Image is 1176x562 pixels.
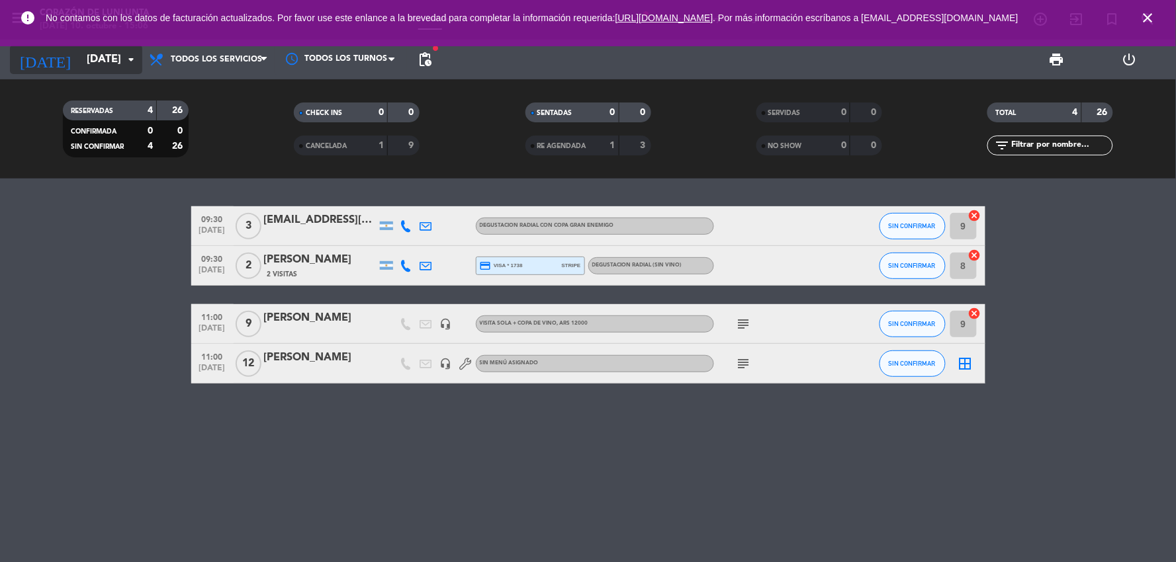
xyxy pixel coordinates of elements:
[480,360,539,366] span: Sin menú asignado
[196,251,229,266] span: 09:30
[306,110,342,116] span: CHECK INS
[71,108,113,114] span: RESERVADAS
[196,211,229,226] span: 09:30
[171,55,262,64] span: Todos los servicios
[172,106,185,115] strong: 26
[264,251,377,268] div: [PERSON_NAME]
[196,364,229,379] span: [DATE]
[880,350,946,377] button: SIN CONFIRMAR
[71,128,116,135] span: CONFIRMADA
[880,213,946,239] button: SIN CONFIRMAR
[172,141,185,151] strong: 26
[236,350,261,377] span: 12
[841,108,846,117] strong: 0
[1010,138,1112,153] input: Filtrar por nombre...
[148,106,153,115] strong: 4
[537,110,572,116] span: SENTADAS
[480,223,614,228] span: DEGUSTACION RADIAL CON COPA GRAN ENEMIGO
[264,349,377,366] div: [PERSON_NAME]
[264,309,377,327] div: [PERSON_NAME]
[196,266,229,281] span: [DATE]
[480,260,523,272] span: visa * 1738
[610,141,615,150] strong: 1
[713,13,1018,23] a: . Por más información escríbanos a [EMAIL_ADDRESS][DOMAIN_NAME]
[236,213,261,239] span: 3
[1093,40,1166,79] div: LOG OUT
[958,356,973,372] i: border_all
[615,13,713,23] a: [URL][DOMAIN_NAME]
[557,321,588,326] span: , ARS 12000
[562,261,581,270] span: stripe
[889,320,936,327] span: SIN CONFIRMAR
[264,212,377,229] div: [EMAIL_ADDRESS][DOMAIN_NAME]
[592,262,682,268] span: DEGUSTACION RADIAL (SIN VINO)
[768,110,801,116] span: SERVIDAS
[379,108,384,117] strong: 0
[1140,10,1156,26] i: close
[994,138,1010,153] i: filter_list
[417,52,433,67] span: pending_actions
[889,360,936,367] span: SIN CONFIRMAR
[409,108,417,117] strong: 0
[736,356,752,372] i: subject
[148,141,153,151] strong: 4
[968,307,981,320] i: cancel
[1122,52,1138,67] i: power_settings_new
[871,141,879,150] strong: 0
[431,44,439,52] span: fiber_manual_record
[640,141,648,150] strong: 3
[10,45,80,74] i: [DATE]
[841,141,846,150] strong: 0
[196,309,229,324] span: 11:00
[306,143,347,149] span: CANCELADA
[1049,52,1065,67] span: print
[880,311,946,337] button: SIN CONFIRMAR
[236,311,261,337] span: 9
[640,108,648,117] strong: 0
[736,316,752,332] i: subject
[889,222,936,229] span: SIN CONFIRMAR
[995,110,1016,116] span: TOTAL
[409,141,417,150] strong: 9
[968,209,981,222] i: cancel
[871,108,879,117] strong: 0
[480,321,588,326] span: VISITA SOLA + COPA DE VINO
[610,108,615,117] strong: 0
[177,126,185,136] strong: 0
[123,52,139,67] i: arrow_drop_down
[1097,108,1110,117] strong: 26
[768,143,802,149] span: NO SHOW
[480,260,492,272] i: credit_card
[889,262,936,269] span: SIN CONFIRMAR
[1073,108,1078,117] strong: 4
[440,318,452,330] i: headset_mic
[196,226,229,241] span: [DATE]
[267,269,298,280] span: 2 Visitas
[880,253,946,279] button: SIN CONFIRMAR
[71,143,124,150] span: SIN CONFIRMAR
[20,10,36,26] i: error
[537,143,586,149] span: RE AGENDADA
[236,253,261,279] span: 2
[379,141,384,150] strong: 1
[46,13,1018,23] span: No contamos con los datos de facturación actualizados. Por favor use este enlance a la brevedad p...
[148,126,153,136] strong: 0
[196,348,229,364] span: 11:00
[968,249,981,262] i: cancel
[440,358,452,370] i: headset_mic
[196,324,229,339] span: [DATE]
